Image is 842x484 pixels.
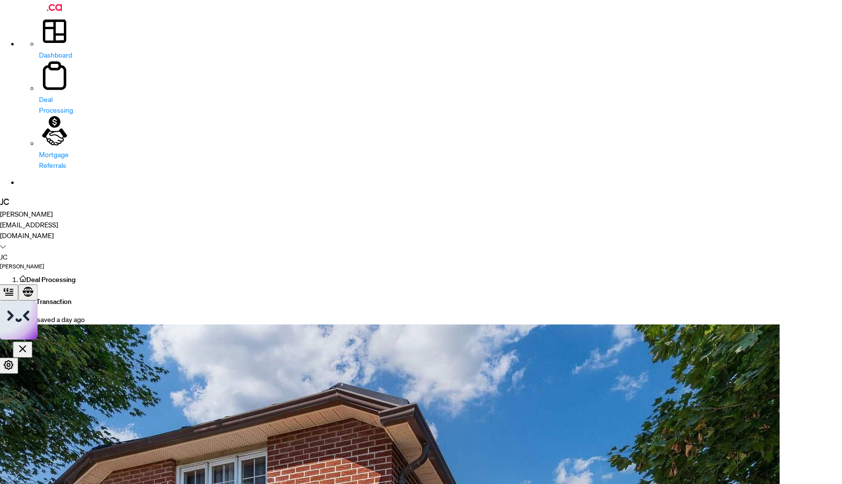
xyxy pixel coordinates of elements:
span: home [19,275,26,284]
span: View Transaction [19,297,72,306]
a: Mortgage Referrals [39,150,69,169]
a: Deal Processing [39,95,73,114]
span: Deal Processing [26,275,76,284]
li: / [19,285,842,296]
a: Dashboard [39,50,72,59]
